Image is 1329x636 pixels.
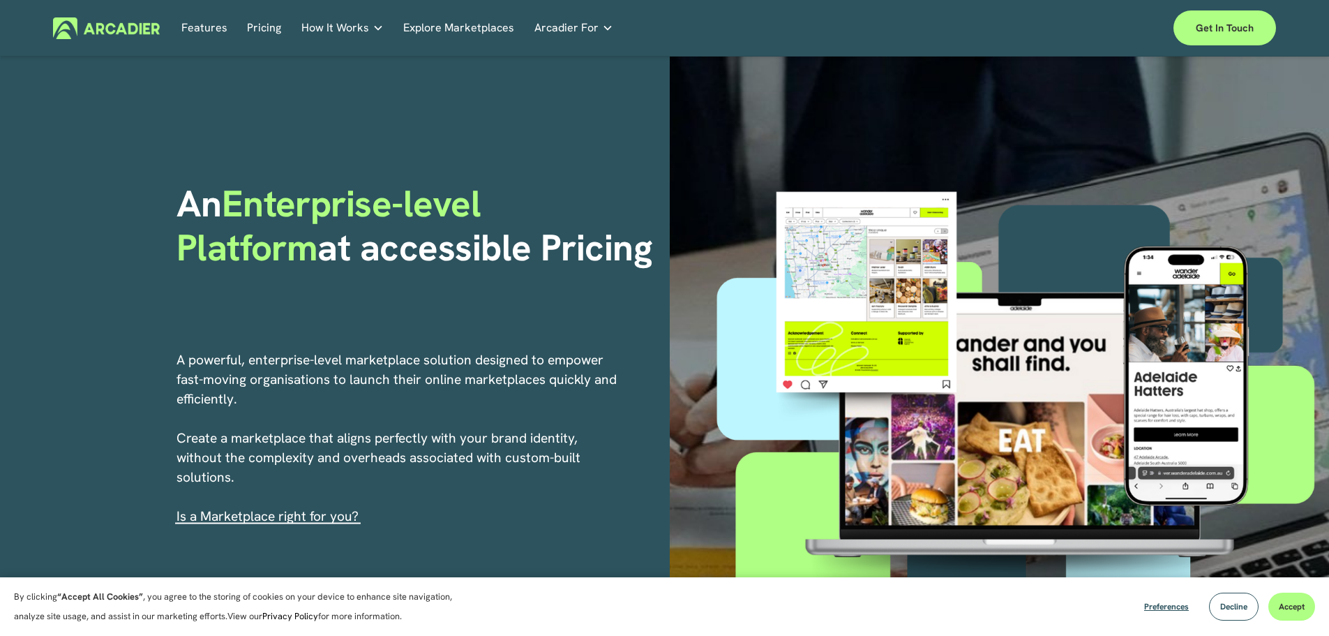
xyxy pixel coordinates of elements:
[1173,10,1276,45] a: Get in touch
[177,182,660,269] h1: An at accessible Pricing
[262,610,318,622] a: Privacy Policy
[1144,601,1189,612] span: Preferences
[301,17,384,39] a: folder dropdown
[57,591,143,602] strong: “Accept All Cookies”
[247,17,281,39] a: Pricing
[534,17,613,39] a: folder dropdown
[1209,593,1259,621] button: Decline
[301,18,369,38] span: How It Works
[14,587,467,626] p: By clicking , you agree to the storing of cookies on your device to enhance site navigation, anal...
[180,508,359,525] a: s a Marketplace right for you?
[1279,601,1305,612] span: Accept
[403,17,514,39] a: Explore Marketplaces
[1220,601,1247,612] span: Decline
[177,179,490,271] span: Enterprise-level Platform
[177,508,359,525] span: I
[53,17,160,39] img: Arcadier
[1268,593,1315,621] button: Accept
[1134,593,1199,621] button: Preferences
[181,17,227,39] a: Features
[534,18,599,38] span: Arcadier For
[177,350,619,526] p: A powerful, enterprise-level marketplace solution designed to empower fast-moving organisations t...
